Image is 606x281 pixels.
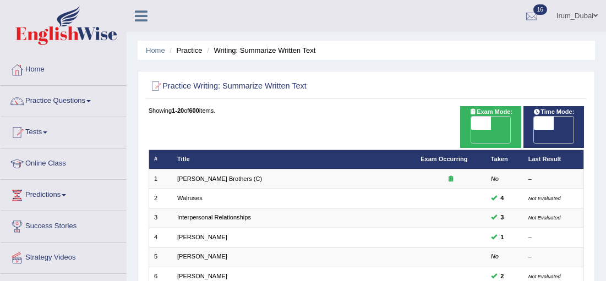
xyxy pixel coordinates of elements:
div: Exam occurring question [421,175,481,184]
em: No [491,175,499,182]
span: You can still take this question [497,233,507,243]
span: You can still take this question [497,194,507,203]
td: 5 [149,247,172,267]
td: 2 [149,189,172,208]
a: [PERSON_NAME] Brothers (C) [177,175,262,182]
span: 16 [533,4,547,15]
b: 600 [189,107,199,114]
div: – [528,175,578,184]
th: # [149,150,172,169]
a: Practice Questions [1,86,126,113]
small: Not Evaluated [528,195,561,201]
span: You can still take this question [497,213,507,223]
li: Writing: Summarize Written Text [204,45,315,56]
td: 4 [149,228,172,247]
td: 3 [149,208,172,228]
span: Time Mode: [529,107,578,117]
a: Success Stories [1,211,126,239]
a: Predictions [1,180,126,207]
li: Practice [167,45,202,56]
a: Interpersonal Relationships [177,214,251,221]
td: 1 [149,169,172,189]
div: Show exams occurring in exams [460,106,521,148]
div: Showing of items. [149,106,585,115]
span: Exam Mode: [466,107,516,117]
th: Taken [485,150,523,169]
small: Not Evaluated [528,273,561,279]
a: [PERSON_NAME] [177,273,227,279]
div: – [528,233,578,242]
a: Strategy Videos [1,243,126,270]
small: Not Evaluated [528,214,561,221]
b: 1-20 [172,107,184,114]
a: Tests [1,117,126,145]
div: – [528,252,578,261]
a: Walruses [177,195,203,201]
th: Last Result [523,150,584,169]
em: No [491,253,499,260]
a: Home [146,46,165,54]
a: [PERSON_NAME] [177,253,227,260]
a: Exam Occurring [421,156,467,162]
a: Online Class [1,148,126,176]
th: Title [172,150,416,169]
a: Home [1,54,126,82]
a: [PERSON_NAME] [177,234,227,240]
h2: Practice Writing: Summarize Written Text [149,79,419,93]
